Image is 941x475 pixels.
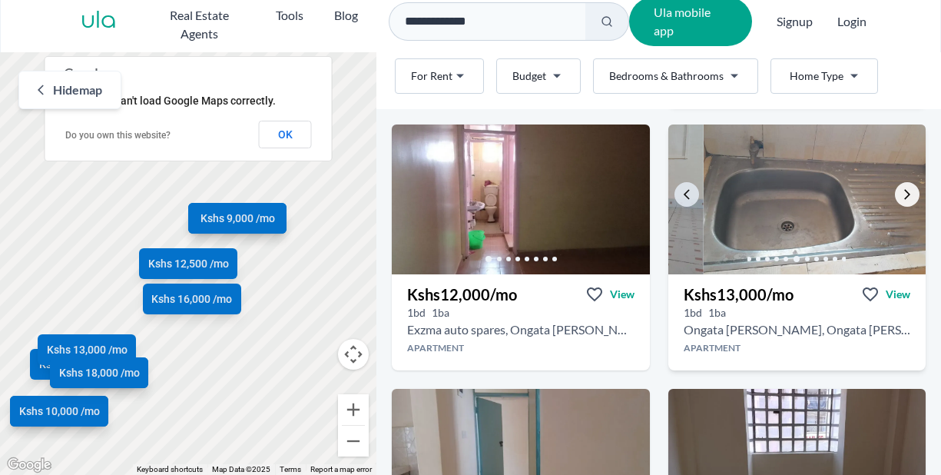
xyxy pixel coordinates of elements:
span: Home Type [790,68,843,84]
a: Kshs 10,000 /mo [10,396,108,427]
a: Go to the next property image [895,182,919,207]
h2: Blog [334,6,358,25]
button: Login [837,12,866,31]
span: Kshs 9,000 /mo [200,211,275,226]
button: For Rent [395,58,484,94]
button: Zoom out [338,426,369,457]
button: OK [259,121,312,148]
span: Hide map [53,81,102,99]
h2: 1 bedroom Apartment for rent in Ongata Rongai - Kshs 12,000/mo -Exzma auto spares, Ongata Rongai,... [407,321,635,339]
a: Kshs 18,000 /mo [50,357,148,388]
a: Kshs13,000/moViewView property in detail1bd 1ba Ongata [PERSON_NAME], Ongata [PERSON_NAME]Apartment [668,274,926,370]
span: This page can't load Google Maps correctly. [65,95,276,107]
h5: 1 bedrooms [684,305,702,321]
span: Signup [777,6,813,37]
span: Kshs 18,000 /mo [59,365,140,380]
span: Kshs 10,000 /mo [19,404,100,419]
a: Open this area in Google Maps (opens a new window) [4,455,55,475]
h2: Real Estate Agents [154,6,245,43]
button: Keyboard shortcuts [137,464,203,475]
button: Map camera controls [338,339,369,370]
a: Kshs12,000/moViewView property in detail1bd 1ba Exzma auto spares, Ongata [PERSON_NAME]Apartment [392,274,650,370]
a: Go to the previous property image [674,182,699,207]
span: Map Data ©2025 [212,465,270,473]
span: Budget [512,68,546,84]
h4: Apartment [668,342,926,354]
a: Kshs 13,000 /mo [38,334,136,365]
img: 1 bedroom Apartment for rent - Kshs 12,000/mo - in Ongata Rongai Exzma auto spares, Ongata Rongai... [392,125,650,274]
span: Kshs 13,000 /mo [47,342,128,357]
button: Budget [496,58,581,94]
h5: 1 bathrooms [708,305,726,321]
a: Terms (opens in new tab) [280,465,301,473]
h2: Tools [276,6,303,25]
button: Home Type [770,58,878,94]
a: Kshs 12,500 /mo [139,248,237,279]
span: Kshs 12,500 /mo [148,256,229,271]
button: Zoom in [338,394,369,425]
a: Kshs 16,000 /mo [143,284,241,314]
h3: Kshs 12,000 /mo [407,284,517,305]
span: Kshs 16,000 /mo [151,291,232,307]
h5: 1 bedrooms [407,305,426,321]
h3: Kshs 13,000 /mo [684,284,794,305]
a: Kshs 10,000 /mo [30,349,128,380]
button: Bedrooms & Bathrooms [593,58,758,94]
span: For Rent [411,68,452,84]
a: Kshs 9,000 /mo [188,203,287,234]
h5: 1 bathrooms [432,305,449,321]
h2: 1 bedroom Apartment for rent in Ongata Rongai - Kshs 13,000/mo -Equity bank agent, Ongata Rongai,... [684,321,911,339]
a: Report a map error [310,465,372,473]
a: Do you own this website? [65,130,171,141]
h4: Apartment [392,342,650,354]
img: Google [4,455,55,475]
span: View [610,287,635,302]
a: ula [81,8,117,35]
span: Bedrooms & Bathrooms [609,68,724,84]
span: View [886,287,910,302]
